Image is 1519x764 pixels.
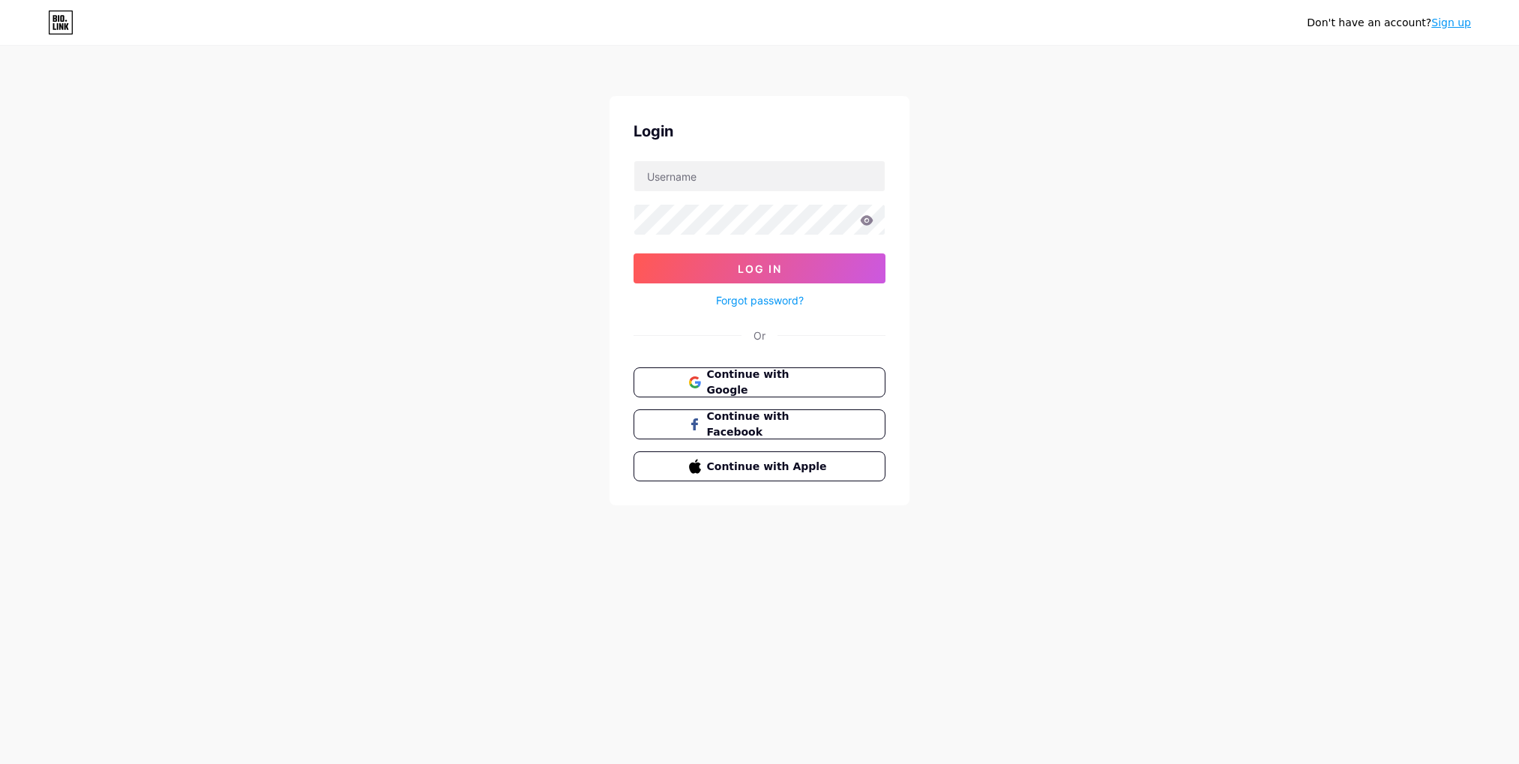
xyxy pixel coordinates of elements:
[707,367,831,398] span: Continue with Google
[754,328,765,343] div: Or
[634,409,885,439] button: Continue with Facebook
[1431,16,1471,28] a: Sign up
[634,161,885,191] input: Username
[634,367,885,397] button: Continue with Google
[716,292,804,308] a: Forgot password?
[1307,15,1471,31] div: Don't have an account?
[634,253,885,283] button: Log In
[634,120,885,142] div: Login
[738,262,782,275] span: Log In
[634,451,885,481] button: Continue with Apple
[707,409,831,440] span: Continue with Facebook
[707,459,831,475] span: Continue with Apple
